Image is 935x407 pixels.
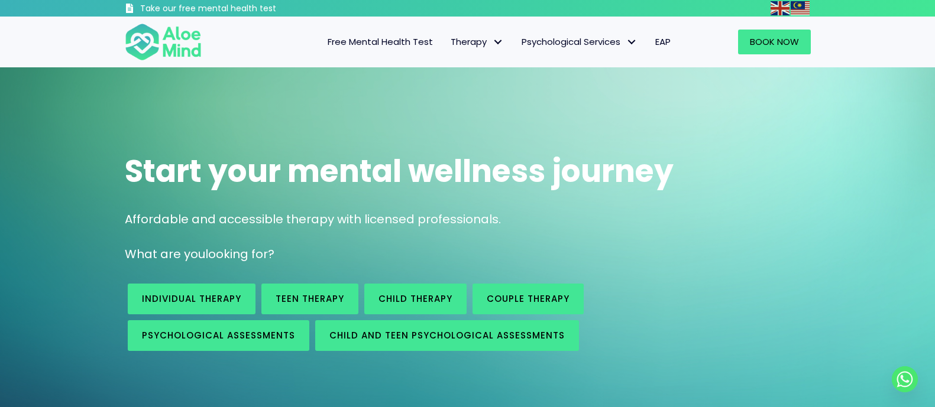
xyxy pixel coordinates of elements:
[319,30,442,54] a: Free Mental Health Test
[791,1,811,15] a: Malay
[487,292,570,305] span: Couple therapy
[125,246,205,262] span: What are you
[771,1,791,15] a: English
[140,3,339,15] h3: Take our free mental health test
[329,329,565,341] span: Child and Teen Psychological assessments
[451,35,504,48] span: Therapy
[442,30,513,54] a: TherapyTherapy: submenu
[125,22,202,61] img: Aloe mind Logo
[315,320,579,351] a: Child and Teen Psychological assessments
[522,35,638,48] span: Psychological Services
[513,30,646,54] a: Psychological ServicesPsychological Services: submenu
[128,284,255,314] a: Individual therapy
[217,30,680,54] nav: Menu
[142,329,295,341] span: Psychological assessments
[205,246,274,262] span: looking for?
[473,284,584,314] a: Couple therapy
[646,30,680,54] a: EAP
[771,1,790,15] img: en
[128,320,309,351] a: Psychological assessments
[125,3,339,17] a: Take our free mental health test
[378,292,452,305] span: Child Therapy
[142,292,241,305] span: Individual therapy
[328,35,433,48] span: Free Mental Health Test
[364,284,467,314] a: Child Therapy
[750,35,799,48] span: Book Now
[276,292,344,305] span: Teen Therapy
[738,30,811,54] a: Book Now
[655,35,671,48] span: EAP
[791,1,810,15] img: ms
[125,211,811,228] p: Affordable and accessible therapy with licensed professionals.
[125,149,674,193] span: Start your mental wellness journey
[490,34,507,51] span: Therapy: submenu
[261,284,358,314] a: Teen Therapy
[892,366,918,392] a: Whatsapp
[623,34,640,51] span: Psychological Services: submenu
